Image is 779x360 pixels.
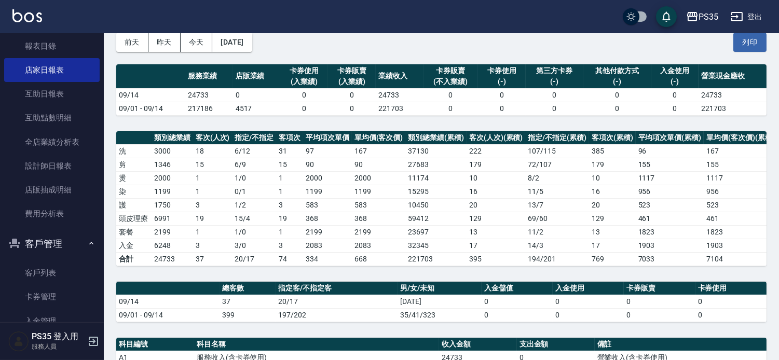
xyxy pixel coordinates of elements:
[589,198,636,212] td: 20
[695,282,767,295] th: 卡券使用
[331,76,373,87] div: (入業績)
[152,225,193,239] td: 2199
[352,252,406,266] td: 668
[193,131,233,145] th: 客次(人次)
[233,64,281,89] th: 店販業績
[467,131,526,145] th: 客次(人次)(累積)
[636,171,704,185] td: 1117
[232,171,276,185] td: 1 / 0
[699,64,767,89] th: 營業現金應收
[303,185,352,198] td: 1199
[303,239,352,252] td: 2083
[303,158,352,171] td: 90
[193,171,233,185] td: 1
[467,212,526,225] td: 129
[328,88,376,102] td: 0
[220,282,276,295] th: 總客數
[220,308,276,322] td: 399
[193,225,233,239] td: 1
[699,88,767,102] td: 24733
[152,239,193,252] td: 6248
[398,295,482,308] td: [DATE]
[276,212,303,225] td: 19
[185,102,233,115] td: 217186
[352,212,406,225] td: 368
[280,88,328,102] td: 0
[525,225,589,239] td: 11 / 2
[376,64,423,89] th: 業績收入
[654,76,696,87] div: (-)
[482,308,553,322] td: 0
[704,171,777,185] td: 1117
[586,76,649,87] div: (-)
[656,6,677,27] button: save
[405,144,467,158] td: 37130
[704,239,777,252] td: 1903
[467,171,526,185] td: 10
[553,282,624,295] th: 入金使用
[352,158,406,171] td: 90
[699,102,767,115] td: 221703
[233,88,281,102] td: 0
[303,212,352,225] td: 368
[4,154,100,178] a: 設計師日報表
[193,185,233,198] td: 1
[405,212,467,225] td: 59412
[636,144,704,158] td: 96
[303,225,352,239] td: 2199
[4,230,100,257] button: 客戶管理
[482,282,553,295] th: 入金儲值
[276,171,303,185] td: 1
[651,88,699,102] td: 0
[232,158,276,171] td: 6 / 9
[280,102,328,115] td: 0
[636,198,704,212] td: 523
[152,198,193,212] td: 1750
[695,308,767,322] td: 0
[528,65,581,76] div: 第三方卡券
[704,144,777,158] td: 167
[116,131,777,266] table: a dense table
[116,185,152,198] td: 染
[704,131,777,145] th: 單均價(客次價)(累積)
[525,185,589,198] td: 11 / 5
[276,282,398,295] th: 指定客/不指定客
[467,225,526,239] td: 13
[405,158,467,171] td: 27683
[589,239,636,252] td: 17
[352,198,406,212] td: 583
[8,331,29,352] img: Person
[624,282,695,295] th: 卡券販賣
[181,33,213,52] button: 今天
[467,185,526,198] td: 16
[4,82,100,106] a: 互助日報表
[423,102,479,115] td: 0
[352,131,406,145] th: 單均價(客次價)
[525,239,589,252] td: 14 / 3
[148,33,181,52] button: 昨天
[478,88,526,102] td: 0
[595,338,767,351] th: 備註
[398,282,482,295] th: 男/女/未知
[276,225,303,239] td: 1
[193,252,233,266] td: 37
[232,252,276,266] td: 20/17
[352,171,406,185] td: 2000
[193,212,233,225] td: 19
[152,212,193,225] td: 6991
[232,212,276,225] td: 15 / 4
[517,338,595,351] th: 支出金額
[733,33,767,52] button: 列印
[467,158,526,171] td: 179
[152,171,193,185] td: 2000
[405,131,467,145] th: 類別總業績(累積)
[481,76,523,87] div: (-)
[589,131,636,145] th: 客項次(累積)
[116,338,194,351] th: 科目編號
[303,198,352,212] td: 583
[589,212,636,225] td: 129
[232,225,276,239] td: 1 / 0
[4,309,100,333] a: 入金管理
[553,308,624,322] td: 0
[405,171,467,185] td: 11174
